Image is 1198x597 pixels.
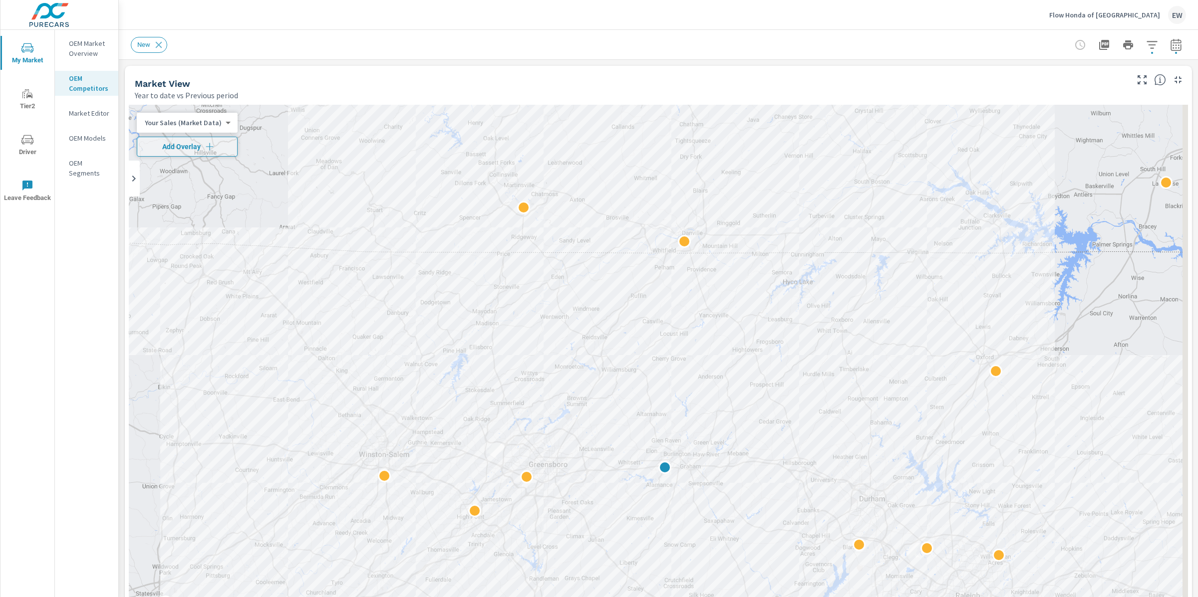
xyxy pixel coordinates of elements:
div: OEM Segments [55,156,118,181]
h5: Market View [135,78,190,89]
p: Your Sales (Market Data) [145,118,222,127]
button: Select Date Range [1166,35,1186,55]
span: New [131,41,156,48]
button: Add Overlay [137,137,238,157]
span: Leave Feedback [3,180,51,204]
p: Flow Honda of [GEOGRAPHIC_DATA] [1049,10,1160,19]
div: OEM Market Overview [55,36,118,61]
span: Find the biggest opportunities in your market for your inventory. Understand by postal code where... [1154,74,1166,86]
p: Year to date vs Previous period [135,89,238,101]
p: OEM Market Overview [69,38,110,58]
button: Minimize Widget [1170,72,1186,88]
div: Your Sales (Market Data) [137,118,230,128]
div: OEM Competitors [55,71,118,96]
span: Driver [3,134,51,158]
span: Add Overlay [141,142,233,152]
div: Market Editor [55,106,118,121]
span: Tier2 [3,88,51,112]
div: New [131,37,167,53]
button: "Export Report to PDF" [1094,35,1114,55]
button: Apply Filters [1142,35,1162,55]
p: Market Editor [69,108,110,118]
button: Make Fullscreen [1134,72,1150,88]
div: nav menu [0,30,54,213]
div: OEM Models [55,131,118,146]
button: Print Report [1118,35,1138,55]
p: OEM Competitors [69,73,110,93]
span: My Market [3,42,51,66]
div: EW [1168,6,1186,24]
p: OEM Models [69,133,110,143]
p: OEM Segments [69,158,110,178]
